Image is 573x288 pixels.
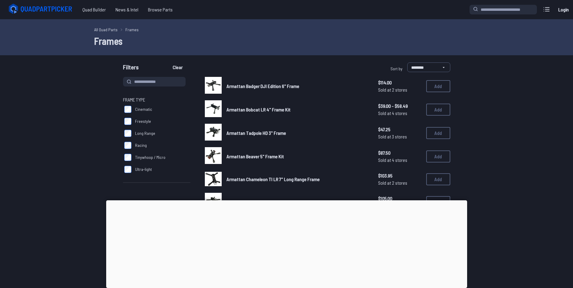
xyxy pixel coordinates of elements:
[205,147,222,164] img: image
[124,130,131,137] input: Long Range
[124,166,131,173] input: Ultra-light
[426,150,450,162] button: Add
[426,104,450,116] button: Add
[205,193,222,211] a: image
[226,106,368,113] a: Armattan Bobcat LR 4" Frame Kit
[378,156,421,164] span: Sold at 4 stores
[205,77,222,95] a: image
[378,110,421,117] span: Sold at 4 stores
[125,26,139,33] a: Frames
[226,83,299,89] span: Armattan Badger DJI Edition 6" Frame
[390,66,402,71] span: Sort by
[378,79,421,86] span: $114.00
[135,154,165,160] span: Tinywhoop / Micro
[226,129,368,137] a: Armattan Tadpole HD 3" Frame
[378,195,421,202] span: $105.00
[205,171,222,188] a: image
[124,142,131,149] input: Racing
[426,196,450,208] button: Add
[124,106,131,113] input: Cinematic
[94,26,118,33] a: All Quad Parts
[124,118,131,125] input: Freestyle
[205,100,222,119] a: image
[205,124,222,142] a: image
[205,172,222,186] img: image
[226,199,291,205] span: Armattan Chameleon Ti 6" Frame
[407,62,450,72] select: Sort by
[378,179,421,186] span: Sold at 2 stores
[135,106,152,112] span: Cinematic
[205,193,222,210] img: image
[123,62,139,74] span: Filters
[378,149,421,156] span: $87.50
[135,142,147,148] span: Racing
[226,83,368,90] a: Armattan Badger DJI Edition 6" Frame
[426,80,450,92] button: Add
[143,4,177,16] a: Browse Parts
[111,4,143,16] a: News & Intel
[226,199,368,206] a: Armattan Chameleon Ti 6" Frame
[205,77,222,94] img: image
[226,153,368,160] a: Armattan Beaver 5" Frame Kit
[426,127,450,139] button: Add
[226,130,286,136] span: Armattan Tadpole HD 3" Frame
[378,126,421,133] span: $47.25
[378,172,421,179] span: $103.95
[205,147,222,166] a: image
[205,100,222,117] img: image
[124,154,131,161] input: Tinywhoop / Micro
[378,102,421,110] span: $39.00 - $58.49
[135,118,151,124] span: Freestyle
[94,34,479,48] h1: Frames
[226,107,291,112] span: Armattan Bobcat LR 4" Frame Kit
[78,4,111,16] a: Quad Builder
[205,124,222,141] img: image
[135,166,152,172] span: Ultra-light
[123,199,144,207] span: Frame Size
[426,173,450,185] button: Add
[135,130,155,136] span: Long Range
[123,96,145,103] span: Frame Type
[378,133,421,140] span: Sold at 3 stores
[226,176,320,182] span: Armattan Chameleon TI LR 7" Long Range Frame
[556,4,571,16] a: Login
[226,153,284,159] span: Armattan Beaver 5" Frame Kit
[378,86,421,93] span: Sold at 2 stores
[226,176,368,183] a: Armattan Chameleon TI LR 7" Long Range Frame
[168,62,188,72] button: Clear
[106,200,467,286] iframe: Advertisement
